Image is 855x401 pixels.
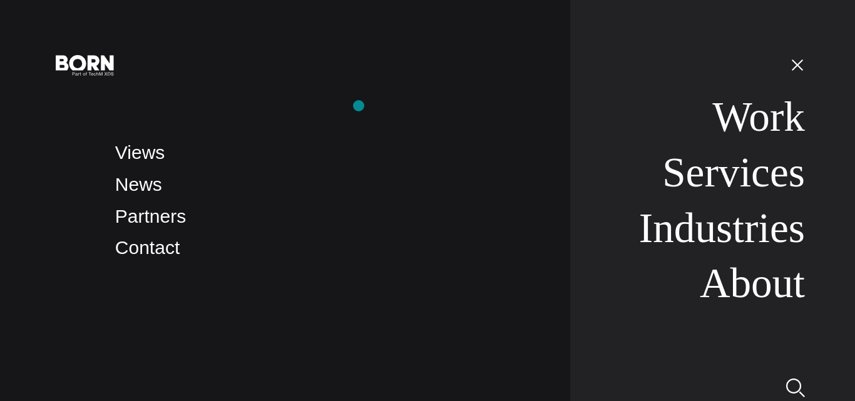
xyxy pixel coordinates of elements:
[782,51,812,78] button: Open
[712,93,805,140] a: Work
[662,149,805,196] a: Services
[115,206,186,226] a: Partners
[700,260,805,307] a: About
[639,205,805,251] a: Industries
[115,237,180,258] a: Contact
[115,174,162,195] a: News
[786,378,805,397] img: Search
[115,142,165,163] a: Views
